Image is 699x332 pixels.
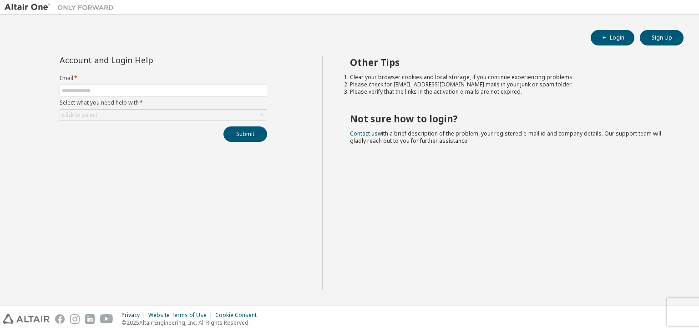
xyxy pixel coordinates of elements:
img: facebook.svg [55,314,65,324]
button: Login [591,30,634,45]
img: linkedin.svg [85,314,95,324]
img: Altair One [5,3,118,12]
div: Privacy [122,312,148,319]
li: Clear your browser cookies and local storage, if you continue experiencing problems. [350,74,668,81]
img: altair_logo.svg [3,314,50,324]
div: Click to select [62,111,97,119]
h2: Not sure how to login? [350,113,668,125]
h2: Other Tips [350,56,668,68]
div: Account and Login Help [60,56,226,64]
button: Sign Up [640,30,684,45]
span: with a brief description of the problem, your registered e-mail id and company details. Our suppo... [350,130,661,145]
label: Email [60,75,267,82]
div: Click to select [60,110,267,121]
div: Website Terms of Use [148,312,215,319]
img: youtube.svg [100,314,113,324]
img: instagram.svg [70,314,80,324]
li: Please verify that the links in the activation e-mails are not expired. [350,88,668,96]
p: © 2025 Altair Engineering, Inc. All Rights Reserved. [122,319,262,327]
label: Select what you need help with [60,99,267,106]
button: Submit [223,126,267,142]
li: Please check for [EMAIL_ADDRESS][DOMAIN_NAME] mails in your junk or spam folder. [350,81,668,88]
a: Contact us [350,130,378,137]
div: Cookie Consent [215,312,262,319]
